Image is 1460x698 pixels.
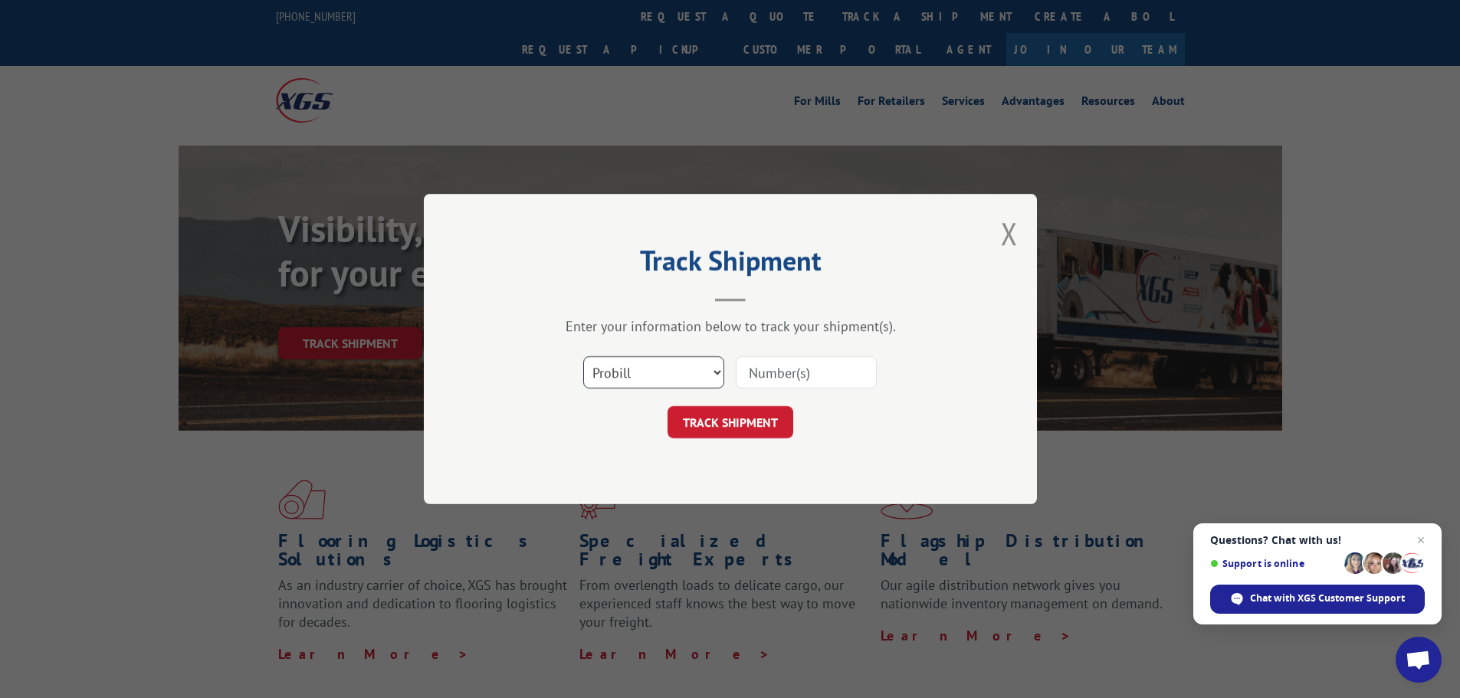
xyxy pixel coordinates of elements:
[1396,637,1442,683] div: Open chat
[1412,531,1430,549] span: Close chat
[668,406,793,438] button: TRACK SHIPMENT
[500,317,960,335] div: Enter your information below to track your shipment(s).
[1250,591,1405,605] span: Chat with XGS Customer Support
[1001,213,1018,254] button: Close modal
[1210,534,1425,546] span: Questions? Chat with us!
[500,250,960,279] h2: Track Shipment
[1210,585,1425,614] div: Chat with XGS Customer Support
[736,356,877,388] input: Number(s)
[1210,558,1339,569] span: Support is online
